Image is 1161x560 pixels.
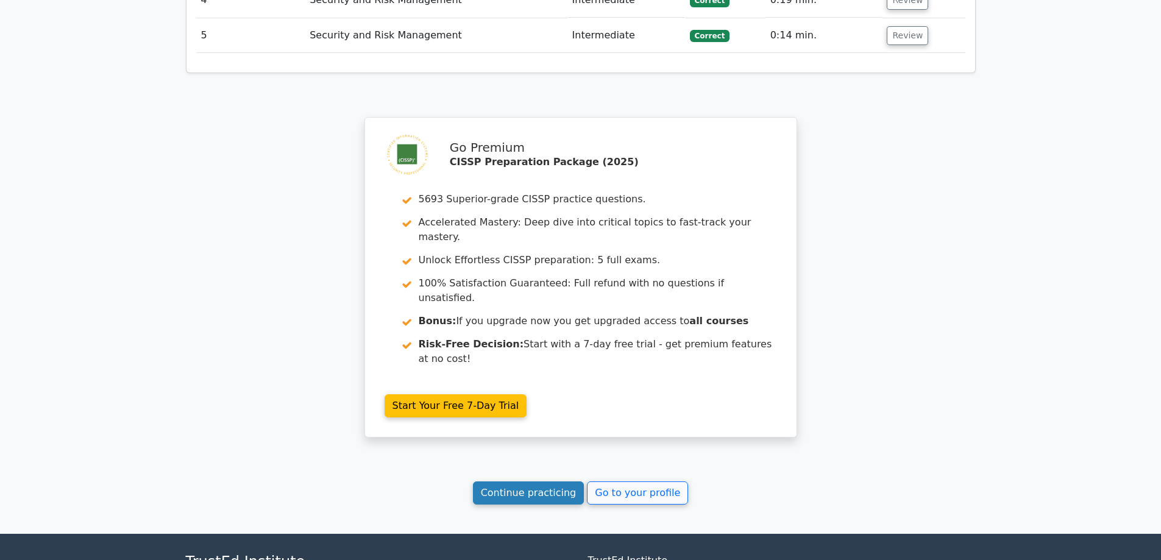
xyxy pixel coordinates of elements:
span: Correct [690,30,730,42]
td: 5 [196,18,305,53]
a: Continue practicing [473,481,584,505]
td: Security and Risk Management [305,18,567,53]
button: Review [887,26,928,45]
a: Go to your profile [587,481,688,505]
a: Start Your Free 7-Day Trial [385,394,527,417]
td: 0:14 min. [765,18,882,53]
td: Intermediate [567,18,685,53]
